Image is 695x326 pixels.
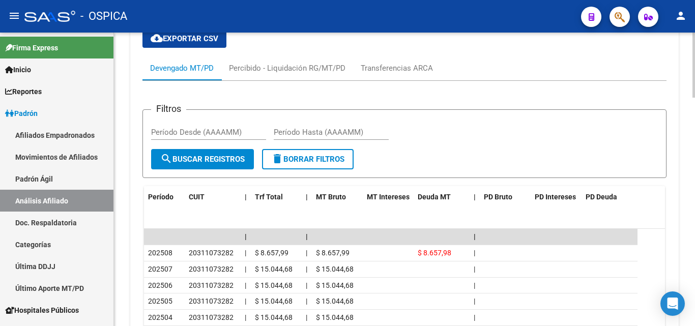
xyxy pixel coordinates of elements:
[660,291,685,316] div: Open Intercom Messenger
[255,193,283,201] span: Trf Total
[151,32,163,44] mat-icon: cloud_download
[189,313,234,321] span: 20311073282
[255,281,293,289] span: $ 15.044,68
[316,265,354,273] span: $ 15.044,68
[306,249,307,257] span: |
[582,186,638,208] datatable-header-cell: PD Deuda
[229,63,345,74] div: Percibido - Liquidación RG/MT/PD
[255,313,293,321] span: $ 15.044,68
[361,63,433,74] div: Transferencias ARCA
[5,42,58,53] span: Firma Express
[189,249,234,257] span: 20311073282
[148,281,172,289] span: 202506
[5,86,42,97] span: Reportes
[142,29,226,48] button: Exportar CSV
[474,193,476,201] span: |
[363,186,414,208] datatable-header-cell: MT Intereses
[271,153,283,165] mat-icon: delete
[312,186,363,208] datatable-header-cell: MT Bruto
[255,249,288,257] span: $ 8.657,99
[148,297,172,305] span: 202505
[306,265,307,273] span: |
[80,5,127,27] span: - OSPICA
[151,102,186,116] h3: Filtros
[255,297,293,305] span: $ 15.044,68
[189,265,234,273] span: 20311073282
[306,313,307,321] span: |
[160,155,245,164] span: Buscar Registros
[245,232,247,241] span: |
[675,10,687,22] mat-icon: person
[316,249,350,257] span: $ 8.657,99
[480,186,531,208] datatable-header-cell: PD Bruto
[189,297,234,305] span: 20311073282
[245,297,246,305] span: |
[316,193,346,201] span: MT Bruto
[418,249,451,257] span: $ 8.657,98
[302,186,312,208] datatable-header-cell: |
[262,149,354,169] button: Borrar Filtros
[470,186,480,208] datatable-header-cell: |
[418,193,451,201] span: Deuda MT
[5,108,38,119] span: Padrón
[150,63,214,74] div: Devengado MT/PD
[148,265,172,273] span: 202507
[271,155,344,164] span: Borrar Filtros
[144,186,185,208] datatable-header-cell: Período
[306,281,307,289] span: |
[245,249,246,257] span: |
[316,297,354,305] span: $ 15.044,68
[255,265,293,273] span: $ 15.044,68
[531,186,582,208] datatable-header-cell: PD Intereses
[414,186,470,208] datatable-header-cell: Deuda MT
[5,64,31,75] span: Inicio
[251,186,302,208] datatable-header-cell: Trf Total
[148,249,172,257] span: 202508
[245,265,246,273] span: |
[245,193,247,201] span: |
[535,193,576,201] span: PD Intereses
[474,297,475,305] span: |
[8,10,20,22] mat-icon: menu
[189,281,234,289] span: 20311073282
[484,193,512,201] span: PD Bruto
[367,193,410,201] span: MT Intereses
[306,232,308,241] span: |
[474,232,476,241] span: |
[160,153,172,165] mat-icon: search
[245,281,246,289] span: |
[151,149,254,169] button: Buscar Registros
[5,305,79,316] span: Hospitales Públicos
[474,281,475,289] span: |
[306,297,307,305] span: |
[241,186,251,208] datatable-header-cell: |
[306,193,308,201] span: |
[316,313,354,321] span: $ 15.044,68
[474,313,475,321] span: |
[586,193,617,201] span: PD Deuda
[189,193,205,201] span: CUIT
[148,313,172,321] span: 202504
[185,186,241,208] datatable-header-cell: CUIT
[474,249,475,257] span: |
[148,193,173,201] span: Período
[474,265,475,273] span: |
[151,34,218,43] span: Exportar CSV
[316,281,354,289] span: $ 15.044,68
[245,313,246,321] span: |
